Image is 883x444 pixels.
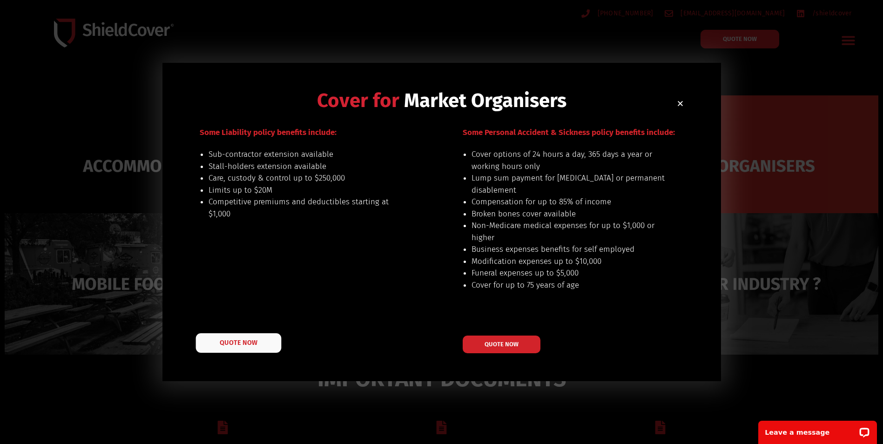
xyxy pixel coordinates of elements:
[472,196,666,208] li: Compensation for up to 85% of income
[472,148,666,172] li: Cover options of 24 hours a day, 365 days a year or working hours only
[200,128,337,137] span: Some Liability policy benefits include:
[472,243,666,256] li: Business expenses benefits for self employed
[472,172,666,196] li: Lump sum payment for [MEDICAL_DATA] or permanent disablement
[220,339,257,346] span: QUOTE NOW
[472,256,666,268] li: Modification expenses up to $10,000
[195,333,281,353] a: QUOTE NOW
[463,128,675,137] span: Some Personal Accident & Sickness policy benefits include:
[472,208,666,220] li: Broken bones cover available
[404,89,566,112] span: Market Organisers
[485,341,519,347] span: QUOTE NOW
[209,161,403,173] li: Stall-holders extension available
[472,220,666,243] li: Non-Medicare medical expenses for up to $1,000 or higher
[209,148,403,161] li: Sub-contractor extension available
[752,415,883,444] iframe: LiveChat chat widget
[472,267,666,279] li: Funeral expenses up to $5,000
[209,196,403,220] li: Competitive premiums and deductibles starting at $1,000
[472,279,666,291] li: Cover for up to 75 years of age
[209,172,403,184] li: Care, custody & control up to $250,000
[209,184,403,196] li: Limits up to $20M
[677,100,684,107] a: Close
[317,89,399,112] span: Cover for
[463,336,540,353] a: QUOTE NOW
